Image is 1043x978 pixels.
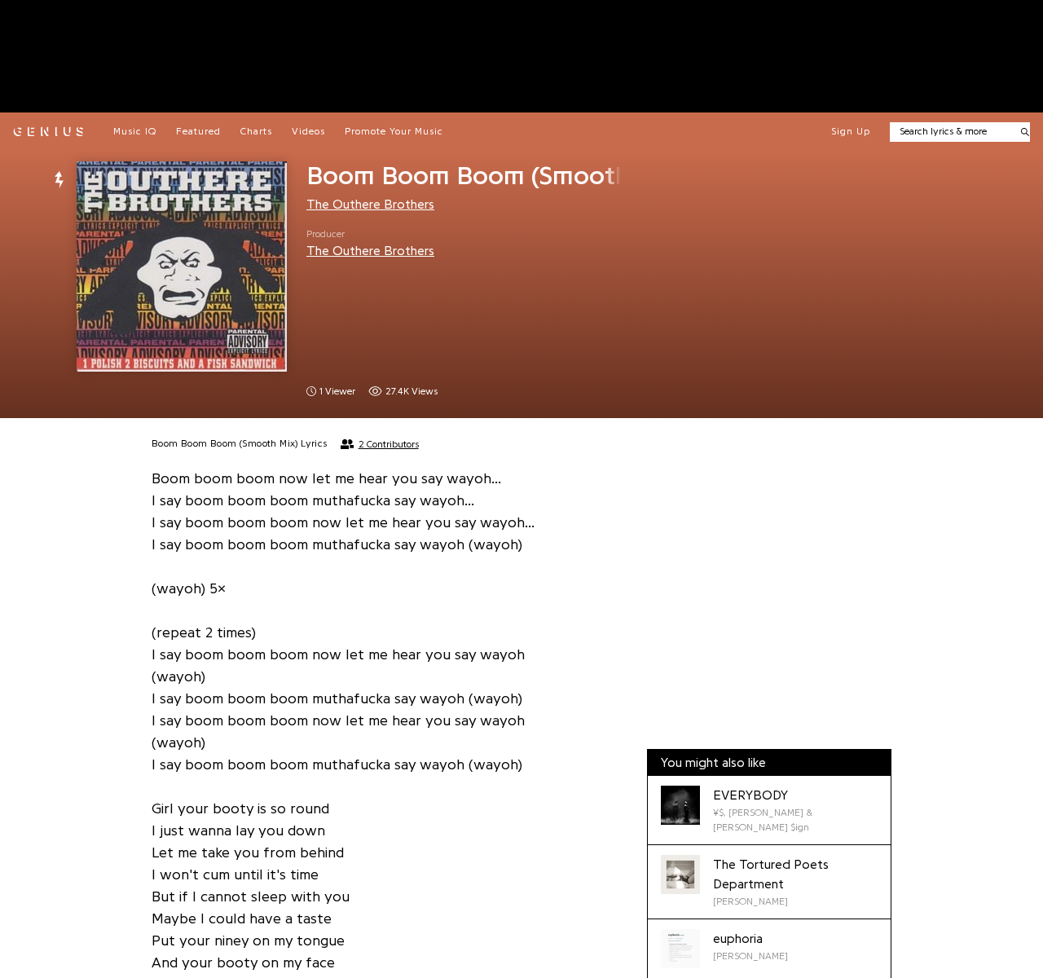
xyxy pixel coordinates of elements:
[306,163,686,189] span: Boom Boom Boom (Smooth Mix)
[345,126,443,136] span: Promote Your Music
[152,438,328,451] h2: Boom Boom Boom (Smooth Mix) Lyrics
[306,198,434,211] a: The Outhere Brothers
[661,786,700,825] div: Cover art for EVERYBODY by ¥$, Kanye West & Ty Dolla $ign
[713,786,878,805] div: EVERYBODY
[661,929,700,968] div: Cover art for euphoria by Kendrick Lamar
[319,385,355,399] span: 1 viewer
[341,438,419,450] button: 2 Contributors
[890,125,1011,139] input: Search lyrics & more
[292,126,325,136] span: Videos
[648,750,891,776] div: You might also like
[368,385,438,399] span: 27,415 views
[240,126,272,136] span: Charts
[385,385,438,399] span: 27.4K views
[240,126,272,139] a: Charts
[345,126,443,139] a: Promote Your Music
[113,126,156,139] a: Music IQ
[359,438,419,450] span: 2 Contributors
[713,949,788,963] div: [PERSON_NAME]
[648,845,891,919] a: Cover art for The Tortured Poets Department by Taylor SwiftThe Tortured Poets Department[PERSON_N...
[713,894,878,909] div: [PERSON_NAME]
[306,244,434,258] a: The Outhere Brothers
[661,855,700,894] div: Cover art for The Tortured Poets Department by Taylor Swift
[176,126,221,139] a: Featured
[306,385,355,399] span: 1 viewer
[648,776,891,845] a: Cover art for EVERYBODY by ¥$, Kanye West & Ty Dolla $ignEVERYBODY¥$, [PERSON_NAME] & [PERSON_NAM...
[713,855,878,894] div: The Tortured Poets Department
[648,919,891,978] a: Cover art for euphoria by Kendrick Lamareuphoria[PERSON_NAME]
[713,805,878,835] div: ¥$, [PERSON_NAME] & [PERSON_NAME] $ign
[113,126,156,136] span: Music IQ
[831,126,870,139] button: Sign Up
[77,161,287,372] img: Cover art for Boom Boom Boom (Smooth Mix) by The Outhere Brothers
[176,126,221,136] span: Featured
[292,126,325,139] a: Videos
[713,929,788,949] div: euphoria
[306,227,434,241] span: Producer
